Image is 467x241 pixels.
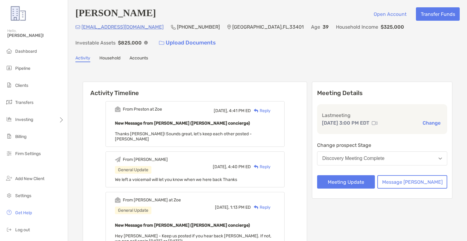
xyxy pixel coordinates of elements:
[171,25,176,30] img: Phone Icon
[81,23,164,31] p: [EMAIL_ADDRESS][DOMAIN_NAME]
[322,119,369,127] p: [DATE] 3:00 PM EDT
[311,23,320,31] p: Age
[115,223,250,228] b: New Message from [PERSON_NAME] ([PERSON_NAME] concierge)
[15,134,26,139] span: Billing
[5,47,13,55] img: dashboard icon
[15,49,37,54] span: Dashboard
[155,36,220,49] a: Upload Documents
[323,23,329,31] p: 39
[123,157,168,162] div: From [PERSON_NAME]
[75,7,156,21] h4: [PERSON_NAME]
[130,55,148,62] a: Accounts
[372,121,377,126] img: communication type
[115,157,121,162] img: Event icon
[227,25,231,30] img: Location Icon
[5,175,13,182] img: add_new_client icon
[5,81,13,89] img: clients icon
[177,23,220,31] p: [PHONE_NUMBER]
[317,89,447,97] p: Meeting Details
[5,150,13,157] img: firm-settings icon
[15,227,30,232] span: Log out
[115,166,151,174] div: General Update
[251,204,271,211] div: Reply
[75,55,90,62] a: Activity
[317,175,375,189] button: Meeting Update
[5,226,13,233] img: logout icon
[15,117,33,122] span: Investing
[15,193,31,198] span: Settings
[159,41,164,45] img: button icon
[254,109,258,113] img: Reply icon
[99,55,120,62] a: Household
[5,192,13,199] img: settings icon
[214,108,228,113] span: [DATE],
[15,100,33,105] span: Transfers
[115,106,121,112] img: Event icon
[438,158,442,160] img: Open dropdown arrow
[15,151,41,156] span: Firm Settings
[336,23,378,31] p: Household Income
[15,83,28,88] span: Clients
[15,66,30,71] span: Pipeline
[115,177,237,182] span: We left a voicemail will let you know when we here back Thanks
[232,23,304,31] p: [GEOGRAPHIC_DATA] , FL , 33401
[5,209,13,216] img: get-help icon
[115,207,151,214] div: General Update
[7,33,64,38] span: [PERSON_NAME]!
[254,205,258,209] img: Reply icon
[381,23,404,31] p: $325,000
[213,164,227,169] span: [DATE],
[229,108,251,113] span: 4:41 PM ED
[115,121,250,126] b: New Message from [PERSON_NAME] ([PERSON_NAME] concierge)
[5,98,13,106] img: transfers icon
[251,108,271,114] div: Reply
[15,176,44,181] span: Add New Client
[123,107,162,112] div: From Preston at Zoe
[230,205,251,210] span: 1:13 PM ED
[251,164,271,170] div: Reply
[317,151,447,165] button: Discovery Meeting Complete
[369,7,411,21] button: Open Account
[377,175,447,189] button: Message [PERSON_NAME]
[317,141,447,149] p: Change prospect Stage
[416,7,460,21] button: Transfer Funds
[118,39,142,47] p: $825,000
[421,120,442,126] button: Change
[115,131,252,142] span: Thanks [PERSON_NAME]! Sounds great, let's keep each other posted -[PERSON_NAME]
[5,64,13,72] img: pipeline icon
[254,165,258,169] img: Reply icon
[215,205,229,210] span: [DATE],
[83,82,307,97] h6: Activity Timeline
[123,197,181,203] div: From [PERSON_NAME] at Zoe
[322,112,442,119] p: Last meeting
[5,133,13,140] img: billing icon
[144,41,148,44] img: Info Icon
[115,197,121,203] img: Event icon
[75,39,116,47] p: Investable Assets
[7,2,29,24] img: Zoe Logo
[75,25,80,29] img: Email Icon
[15,210,32,215] span: Get Help
[322,156,385,161] div: Discovery Meeting Complete
[228,164,251,169] span: 4:40 PM ED
[5,115,13,123] img: investing icon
